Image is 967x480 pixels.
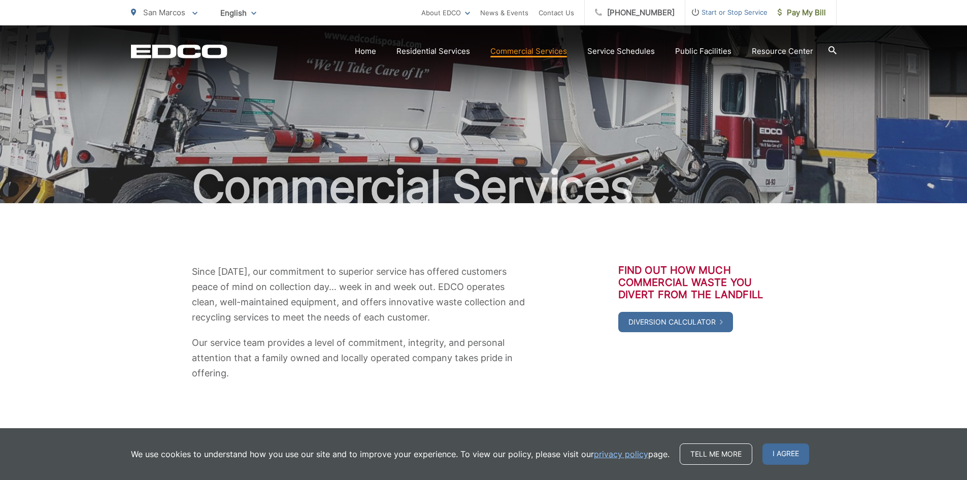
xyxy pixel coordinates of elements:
[752,45,813,57] a: Resource Center
[618,264,776,301] h3: Find out how much commercial waste you divert from the landfill
[355,45,376,57] a: Home
[778,7,826,19] span: Pay My Bill
[480,7,528,19] a: News & Events
[539,7,574,19] a: Contact Us
[762,443,809,465] span: I agree
[131,448,670,460] p: We use cookies to understand how you use our site and to improve your experience. To view our pol...
[131,44,227,58] a: EDCD logo. Return to the homepage.
[587,45,655,57] a: Service Schedules
[192,264,532,325] p: Since [DATE], our commitment to superior service has offered customers peace of mind on collectio...
[594,448,648,460] a: privacy policy
[675,45,731,57] a: Public Facilities
[680,443,752,465] a: Tell me more
[143,8,185,17] span: San Marcos
[192,335,532,381] p: Our service team provides a level of commitment, integrity, and personal attention that a family ...
[618,312,733,332] a: Diversion Calculator
[131,162,837,212] h1: Commercial Services
[213,4,264,22] span: English
[396,45,470,57] a: Residential Services
[490,45,567,57] a: Commercial Services
[421,7,470,19] a: About EDCO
